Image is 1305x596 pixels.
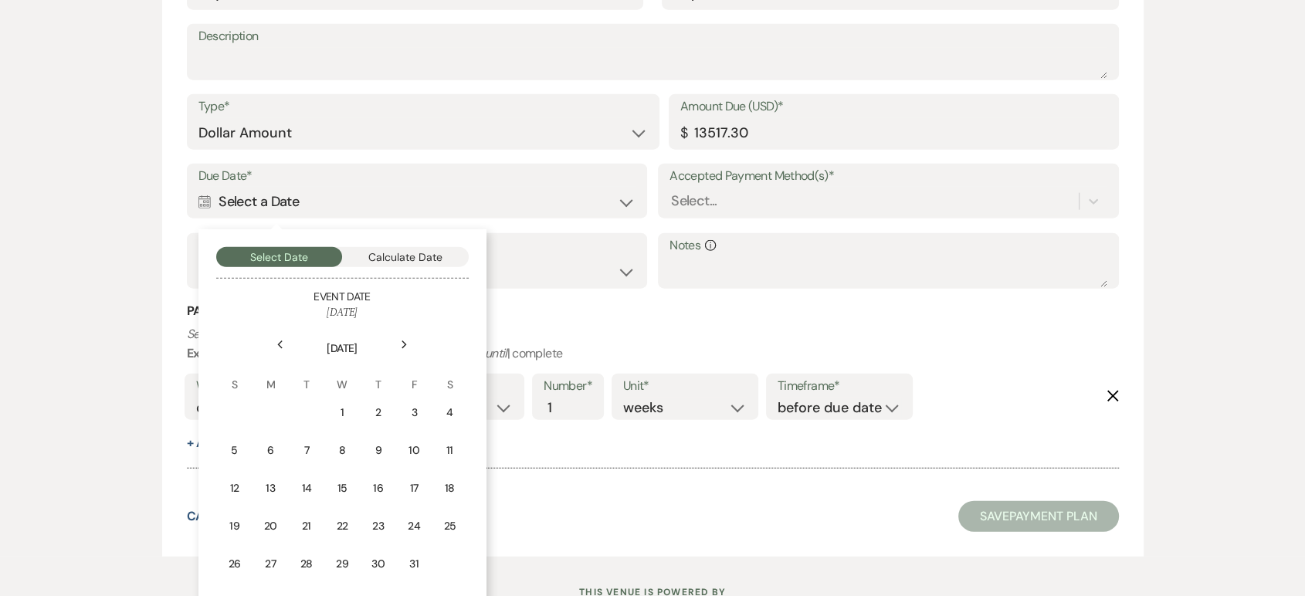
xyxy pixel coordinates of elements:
th: W [325,358,359,393]
div: 10 [407,442,421,459]
div: 27 [263,556,278,572]
div: 15 [335,480,349,496]
div: 19 [228,518,242,534]
th: T [361,358,395,393]
label: Notes [669,235,1107,257]
label: Number* [544,375,592,398]
label: Unit* [623,375,747,398]
div: 13 [263,480,278,496]
div: 16 [371,480,385,496]
button: + AddAnotherReminder [187,437,340,449]
th: M [253,358,288,393]
div: 7 [300,442,314,459]
div: 1 [335,405,349,421]
label: Amount Due (USD)* [680,96,1107,118]
button: Calculate Date [342,247,469,267]
div: 21 [300,518,314,534]
label: Timeframe* [778,375,901,398]
th: [DATE] [218,322,467,357]
div: 26 [228,556,242,572]
div: 4 [442,405,456,421]
div: Select a Date [198,187,636,217]
div: 14 [300,480,314,496]
h3: Payment Reminder [187,303,1119,320]
div: 8 [335,442,349,459]
div: 20 [263,518,278,534]
div: 31 [407,556,421,572]
div: 11 [442,442,456,459]
th: F [397,358,431,393]
div: 3 [407,405,421,421]
button: Select Date [216,247,343,267]
label: Accepted Payment Method(s)* [669,165,1107,188]
th: S [218,358,252,393]
button: SavePayment Plan [958,501,1119,532]
label: Type* [198,96,649,118]
div: Select... [671,191,717,212]
div: 17 [407,480,421,496]
div: 2 [371,405,385,421]
th: S [432,358,466,393]
label: Due Date* [198,165,636,188]
label: Who would you like to remind?* [196,375,359,398]
div: 6 [263,442,278,459]
h6: [DATE] [216,305,469,320]
div: 5 [228,442,242,459]
label: Description [198,25,1107,48]
i: until [485,345,507,361]
div: $ [680,123,687,144]
h5: Event Date [216,290,469,305]
div: 29 [335,556,349,572]
div: 24 [407,518,421,534]
div: 18 [442,480,456,496]
p: : weekly | | 2 | months | before event date | | complete [187,324,1119,364]
div: 22 [335,518,349,534]
div: 9 [371,442,385,459]
th: T [290,358,324,393]
button: Cancel [187,510,237,523]
i: Set reminders for this task. [187,326,324,342]
div: 12 [228,480,242,496]
div: 23 [371,518,385,534]
div: 28 [300,556,314,572]
div: 30 [371,556,385,572]
div: 25 [442,518,456,534]
b: Example [187,345,235,361]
